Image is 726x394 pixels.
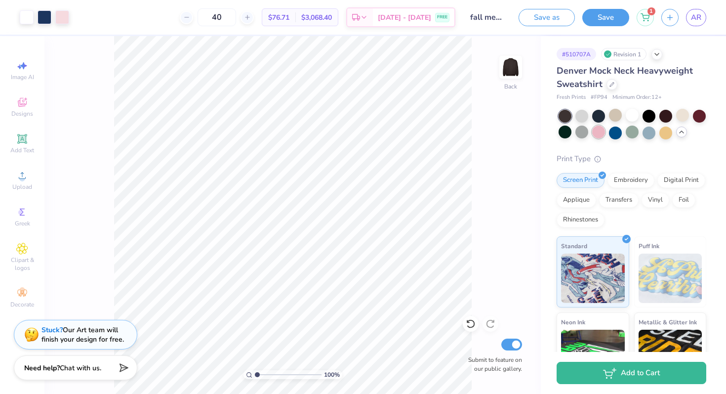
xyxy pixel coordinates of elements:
img: Standard [561,254,625,303]
strong: Stuck? [41,325,63,335]
span: 100 % [324,370,340,379]
span: Minimum Order: 12 + [612,93,662,102]
span: Chat with us. [60,363,101,373]
span: Upload [12,183,32,191]
div: Print Type [557,153,706,165]
label: Submit to feature on our public gallery. [463,355,522,373]
img: Puff Ink [639,254,702,303]
span: $76.71 [268,12,289,23]
div: Vinyl [642,193,669,208]
span: Decorate [10,301,34,308]
div: Back [504,82,517,91]
strong: Need help? [24,363,60,373]
div: Digital Print [657,173,705,188]
div: Applique [557,193,596,208]
div: Our Art team will finish your design for free. [41,325,124,344]
span: Image AI [11,73,34,81]
button: Save [582,9,629,26]
span: Standard [561,241,587,251]
img: Neon Ink [561,330,625,379]
span: Greek [15,219,30,227]
span: Fresh Prints [557,93,586,102]
span: [DATE] - [DATE] [378,12,431,23]
img: Back [501,57,521,77]
span: # FP94 [591,93,607,102]
button: Save as [519,9,575,26]
input: Untitled Design [463,7,511,27]
div: Foil [672,193,695,208]
span: Clipart & logos [5,256,40,272]
div: Revision 1 [601,48,646,60]
span: Add Text [10,146,34,154]
span: FREE [437,14,447,21]
button: Add to Cart [557,362,706,384]
div: Rhinestones [557,213,605,227]
div: Embroidery [607,173,654,188]
span: Metallic & Glitter Ink [639,317,697,327]
span: Denver Mock Neck Heavyweight Sweatshirt [557,65,693,90]
div: Screen Print [557,173,605,188]
span: 1 [647,7,655,15]
a: AR [686,9,706,26]
div: # 510707A [557,48,596,60]
span: AR [691,12,701,23]
span: Puff Ink [639,241,659,251]
img: Metallic & Glitter Ink [639,330,702,379]
div: Transfers [599,193,639,208]
input: – – [198,8,236,26]
span: $3,068.40 [301,12,332,23]
span: Neon Ink [561,317,585,327]
span: Designs [11,110,33,118]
